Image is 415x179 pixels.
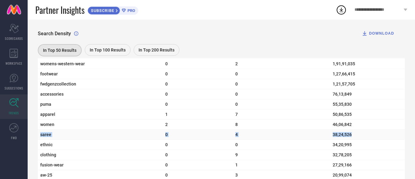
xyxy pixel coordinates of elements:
[40,92,160,97] span: accessories
[235,173,328,177] span: 3
[165,173,230,177] span: 0
[333,173,402,177] span: 20,99,074
[5,86,23,90] span: SUGGESTIONS
[40,82,160,86] span: fwdgenzcollection
[333,61,402,66] span: 1,91,91,035
[9,111,19,115] span: TRENDS
[165,162,230,167] span: 0
[235,102,328,107] span: 0
[333,112,402,117] span: 50,86,535
[40,173,160,177] span: aw-25
[43,48,76,53] span: In Top 50 Results
[165,112,230,117] span: 1
[5,36,23,41] span: SCORECARDS
[126,8,135,13] span: PRO
[88,8,116,13] span: SUBSCRIBE
[235,92,328,97] span: 0
[336,4,347,15] div: Open download list
[333,142,402,147] span: 34,20,995
[40,132,160,137] span: saree
[235,112,328,117] span: 7
[165,92,230,97] span: 0
[165,142,230,147] span: 0
[333,82,402,86] span: 1,21,57,705
[88,5,138,15] a: SUBSCRIBEPRO
[40,152,160,157] span: clothing
[235,132,328,137] span: 4
[90,48,126,52] span: In Top 100 Results
[333,152,402,157] span: 32,78,205
[6,61,22,66] span: WORKSPACE
[333,132,402,137] span: 38,24,526
[333,71,402,76] span: 1,27,66,415
[40,112,160,117] span: apparel
[38,31,71,36] span: Search Density
[165,152,230,157] span: 0
[35,4,84,16] span: Partner Insights
[165,82,230,86] span: 0
[40,102,160,107] span: puma
[40,122,160,127] span: women
[40,61,160,66] span: womens-western-wear
[165,132,230,137] span: 0
[40,71,160,76] span: footwear
[165,102,230,107] span: 0
[333,102,402,107] span: 55,35,830
[235,162,328,167] span: 1
[362,30,394,36] div: DOWNLOAD
[235,122,328,127] span: 8
[333,122,402,127] span: 46,06,842
[165,122,230,127] span: 2
[333,162,402,167] span: 27,29,166
[354,27,402,40] button: DOWNLOAD
[235,71,328,76] span: 0
[235,152,328,157] span: 9
[235,82,328,86] span: 0
[165,71,230,76] span: 0
[235,61,328,66] span: 2
[40,142,160,147] span: ethnic
[333,92,402,97] span: 76,13,849
[235,142,328,147] span: 0
[11,135,17,140] span: FWD
[40,162,160,167] span: fusion-wear
[139,48,174,52] span: In Top 200 Results
[165,61,230,66] span: 0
